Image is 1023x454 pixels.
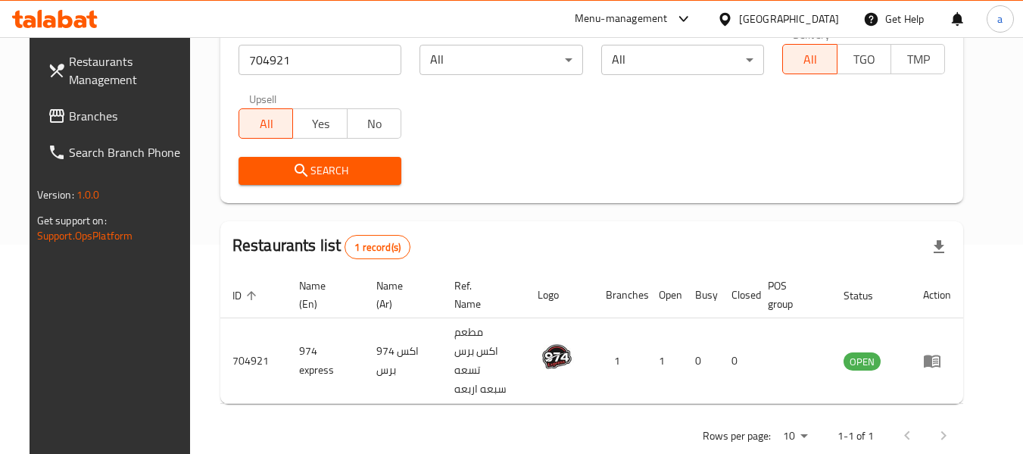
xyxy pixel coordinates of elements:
span: Name (En) [299,277,347,313]
table: enhanced table [220,272,964,404]
a: Restaurants Management [36,43,201,98]
td: 0 [683,318,719,404]
span: All [245,113,287,135]
span: 1 record(s) [345,240,410,255]
span: TGO [844,49,885,70]
span: Status [844,286,893,305]
img: 974 express [538,339,575,377]
div: Rows per page: [777,425,813,448]
span: Restaurants Management [69,52,189,89]
h2: Restaurants list [232,234,410,259]
button: Yes [292,108,347,139]
span: Get support on: [37,211,107,230]
div: Menu [923,352,951,370]
td: 974 express [287,318,365,404]
th: Logo [526,272,594,318]
th: Busy [683,272,719,318]
td: 1 [647,318,683,404]
span: All [789,49,831,70]
a: Support.OpsPlatform [37,226,133,246]
label: Upsell [249,93,277,104]
div: [GEOGRAPHIC_DATA] [739,11,839,27]
th: Open [647,272,683,318]
button: Search [239,157,401,185]
td: 1 [594,318,647,404]
span: ID [232,286,261,305]
span: Version: [37,185,74,205]
span: Yes [299,113,341,135]
span: Branches [69,107,189,125]
input: Search for restaurant name or ID.. [239,45,401,75]
button: All [782,44,837,74]
div: OPEN [844,352,881,371]
div: Menu-management [575,10,668,28]
span: Name (Ar) [376,277,423,313]
a: Search Branch Phone [36,134,201,171]
button: TGO [837,44,891,74]
div: All [419,45,582,75]
div: Total records count [345,235,410,259]
p: 1-1 of 1 [837,427,874,446]
td: 704921 [220,318,287,404]
div: Export file [921,229,957,265]
td: مطعم اكس برس تسعه سبعه اربعه [442,318,526,404]
div: All [601,45,764,75]
th: Closed [719,272,756,318]
span: Ref. Name [454,277,507,313]
span: TMP [897,49,939,70]
p: Rows per page: [703,427,771,446]
span: a [997,11,1003,27]
button: All [239,108,293,139]
span: OPEN [844,353,881,371]
label: Delivery [793,29,831,39]
button: TMP [890,44,945,74]
a: Branches [36,98,201,134]
span: 1.0.0 [76,185,100,205]
button: No [347,108,401,139]
th: Branches [594,272,647,318]
span: Search [251,161,389,180]
span: POS group [768,277,814,313]
td: 974 اكس برس [364,318,441,404]
span: Search Branch Phone [69,143,189,161]
th: Action [911,272,963,318]
span: No [354,113,395,135]
td: 0 [719,318,756,404]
